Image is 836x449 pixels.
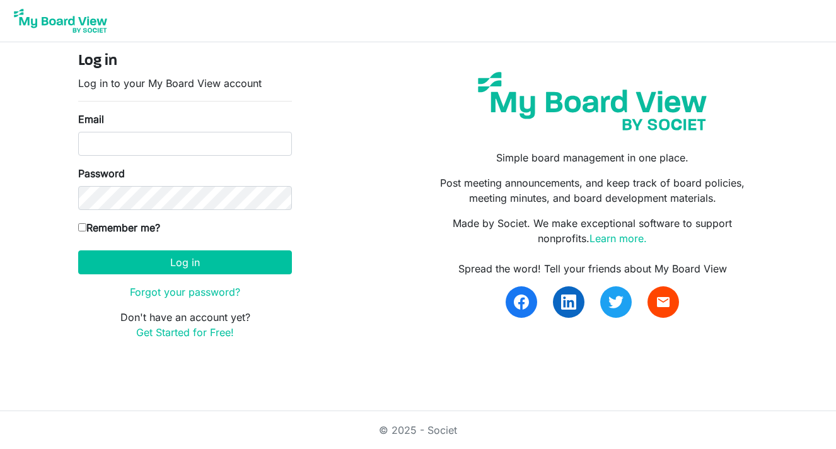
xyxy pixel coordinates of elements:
[647,286,679,318] a: email
[130,286,240,298] a: Forgot your password?
[589,232,647,245] a: Learn more.
[78,223,86,231] input: Remember me?
[656,294,671,310] span: email
[427,175,758,206] p: Post meeting announcements, and keep track of board policies, meeting minutes, and board developm...
[427,150,758,165] p: Simple board management in one place.
[78,76,292,91] p: Log in to your My Board View account
[78,250,292,274] button: Log in
[468,62,716,140] img: my-board-view-societ.svg
[608,294,624,310] img: twitter.svg
[427,216,758,246] p: Made by Societ. We make exceptional software to support nonprofits.
[514,294,529,310] img: facebook.svg
[10,5,111,37] img: My Board View Logo
[78,166,125,181] label: Password
[136,326,234,339] a: Get Started for Free!
[78,52,292,71] h4: Log in
[78,310,292,340] p: Don't have an account yet?
[561,294,576,310] img: linkedin.svg
[379,424,457,436] a: © 2025 - Societ
[427,261,758,276] div: Spread the word! Tell your friends about My Board View
[78,220,160,235] label: Remember me?
[78,112,104,127] label: Email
